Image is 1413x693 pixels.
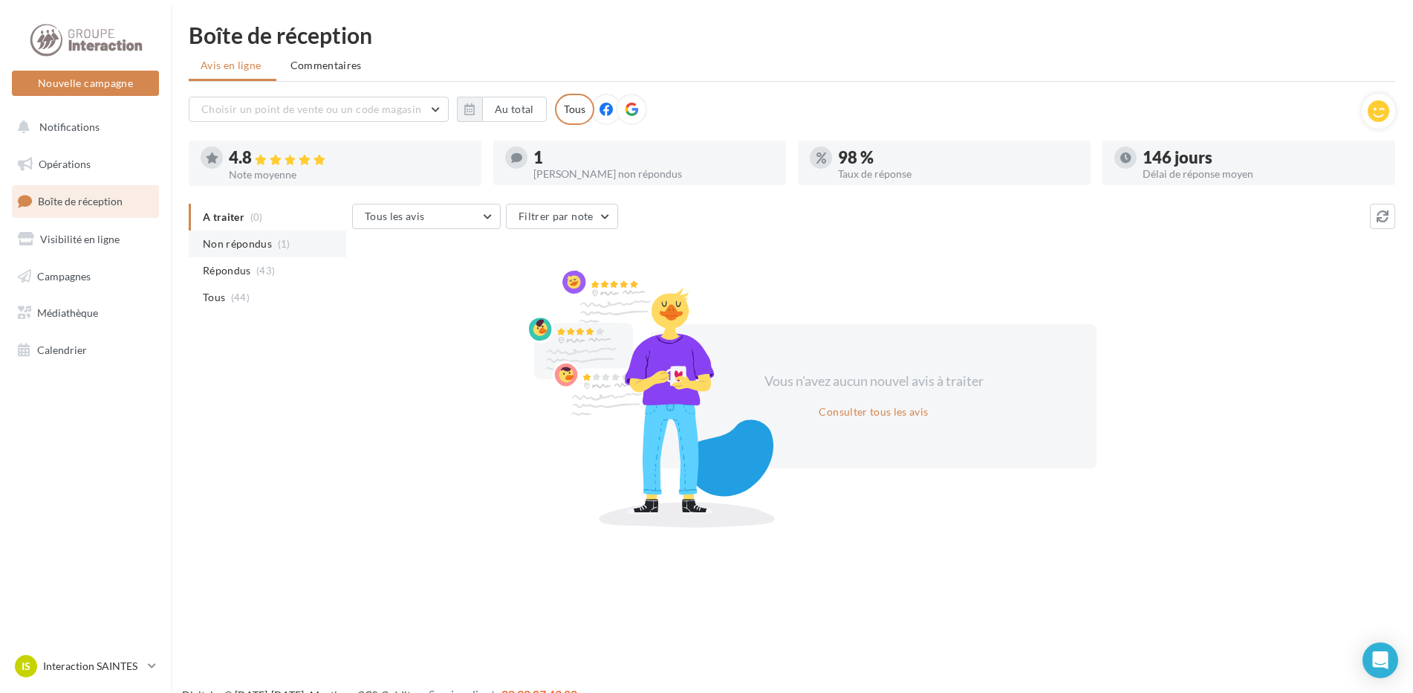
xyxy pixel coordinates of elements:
[9,224,162,255] a: Visibilité en ligne
[229,170,470,180] div: Note moyenne
[203,236,272,251] span: Non répondus
[746,372,1001,391] div: Vous n'avez aucun nouvel avis à traiter
[39,120,100,133] span: Notifications
[9,185,162,217] a: Boîte de réception
[506,204,618,229] button: Filtrer par note
[9,261,162,292] a: Campagnes
[1143,169,1383,179] div: Délai de réponse moyen
[482,97,547,122] button: Au total
[457,97,547,122] button: Au total
[352,204,501,229] button: Tous les avis
[37,306,98,319] span: Médiathèque
[40,233,120,245] span: Visibilité en ligne
[22,659,30,674] span: IS
[201,103,421,115] span: Choisir un point de vente ou un code magasin
[813,403,934,421] button: Consulter tous les avis
[838,149,1079,166] div: 98 %
[12,71,159,96] button: Nouvelle campagne
[189,97,449,122] button: Choisir un point de vente ou un code magasin
[9,149,162,180] a: Opérations
[290,58,362,73] span: Commentaires
[9,112,156,143] button: Notifications
[39,158,91,170] span: Opérations
[229,149,470,167] div: 4.8
[365,210,425,222] span: Tous les avis
[555,94,594,125] div: Tous
[231,291,250,303] span: (44)
[12,652,159,680] a: IS Interaction SAINTES
[256,265,275,277] span: (43)
[203,263,251,278] span: Répondus
[533,169,774,179] div: [PERSON_NAME] non répondus
[9,297,162,329] a: Médiathèque
[37,269,91,282] span: Campagnes
[1362,642,1398,678] div: Open Intercom Messenger
[278,238,290,250] span: (1)
[37,344,87,356] span: Calendrier
[189,24,1395,46] div: Boîte de réception
[9,335,162,366] a: Calendrier
[533,149,774,166] div: 1
[1143,149,1383,166] div: 146 jours
[43,659,142,674] p: Interaction SAINTES
[38,195,123,207] span: Boîte de réception
[838,169,1079,179] div: Taux de réponse
[203,290,225,305] span: Tous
